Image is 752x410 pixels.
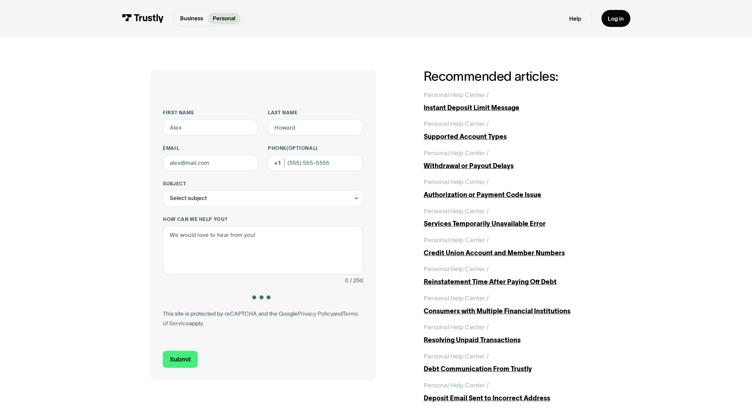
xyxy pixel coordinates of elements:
a: Business [175,13,208,24]
div: Personal Help Center / [424,235,489,245]
div: Personal Help Center / [424,206,489,216]
label: First name [163,110,258,116]
a: Personal Help Center /Consumers with Multiple Financial Institutions [424,293,602,316]
div: Debt Communication From Trustly [424,364,602,374]
div: Consumers with Multiple Financial Institutions [424,306,602,316]
div: Personal Help Center / [424,293,489,303]
div: Personal Help Center / [424,148,489,158]
input: alex@mail.com [163,155,258,171]
div: Personal Help Center / [424,264,489,274]
div: Log in [608,15,624,22]
div: Instant Deposit Limit Message [424,103,602,113]
label: Subject [163,181,363,187]
p: Personal [213,14,235,23]
label: Last name [268,110,363,116]
div: Personal Help Center / [424,352,489,361]
div: This site is protected by reCAPTCHA and the Google and apply. [163,309,363,328]
label: How can we help you? [163,216,363,223]
a: Personal Help Center /Supported Account Types [424,119,602,142]
label: Phone [268,145,363,152]
input: (555) 555-5555 [268,155,363,171]
div: Personal Help Center / [424,119,489,129]
a: Personal Help Center /Debt Communication From Trustly [424,352,602,374]
a: Personal Help Center /Withdrawal or Payout Delays [424,148,602,171]
p: Business [180,14,203,23]
div: Personal Help Center / [424,90,489,100]
a: Help [569,15,582,22]
div: Personal Help Center / [424,177,489,187]
div: Deposit Email Sent to Incorrect Address [424,393,602,403]
a: Personal Help Center /Credit Union Account and Member Numbers [424,235,602,258]
div: Supported Account Types [424,132,602,142]
a: Personal [208,13,240,24]
div: Personal Help Center / [424,322,489,332]
a: Terms of Service [163,311,358,326]
div: Personal Help Center / [424,380,489,390]
a: Personal Help Center /Resolving Unpaid Transactions [424,322,602,345]
div: Resolving Unpaid Transactions [424,335,602,345]
label: Email [163,145,258,152]
input: Submit [163,351,198,368]
input: Howard [268,119,363,136]
div: 0 [345,276,348,285]
a: Personal Help Center /Reinstatement Time After Paying Off Debt [424,264,602,287]
div: Reinstatement Time After Paying Off Debt [424,277,602,287]
div: Authorization or Payment Code Issue [424,190,602,200]
a: Personal Help Center /Services Temporarily Unavailable Error [424,206,602,229]
a: Personal Help Center /Instant Deposit Limit Message [424,90,602,113]
a: Personal Help Center /Authorization or Payment Code Issue [424,177,602,200]
a: Log in [601,10,630,27]
span: (Optional) [286,146,318,151]
input: Alex [163,119,258,136]
h2: Recommended articles: [424,69,602,84]
div: Credit Union Account and Member Numbers [424,248,602,258]
a: Privacy Policy [298,311,333,317]
div: Withdrawal or Payout Delays [424,161,602,171]
a: Personal Help Center /Deposit Email Sent to Incorrect Address [424,380,602,403]
img: Trustly Logo [122,14,163,23]
div: / 250 [350,276,363,285]
div: Select subject [170,193,207,203]
div: Services Temporarily Unavailable Error [424,219,602,229]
